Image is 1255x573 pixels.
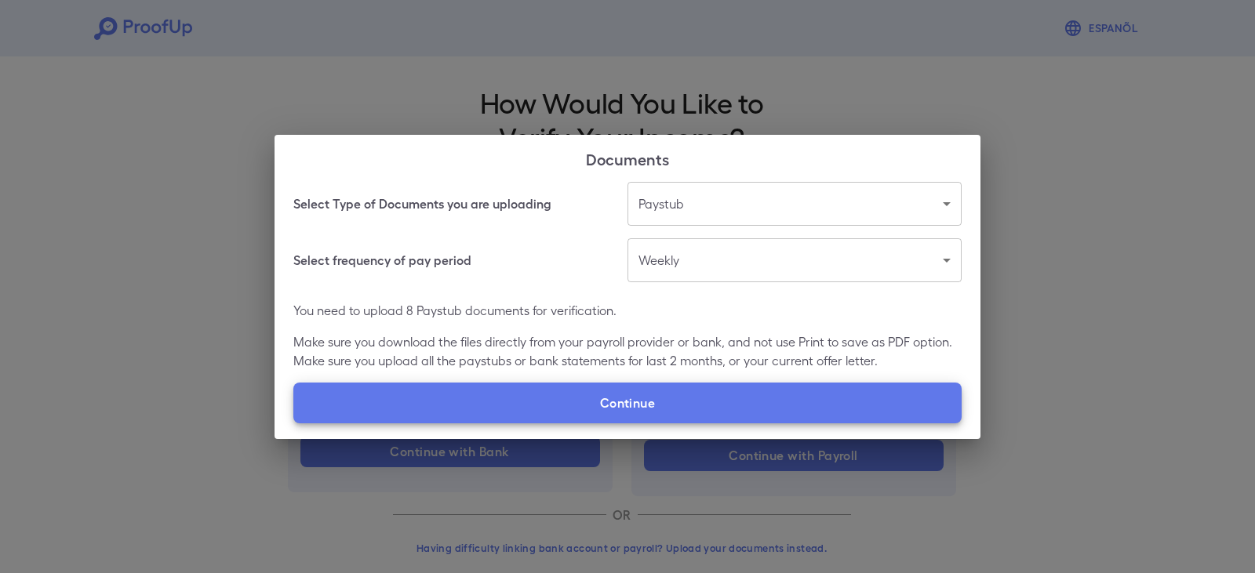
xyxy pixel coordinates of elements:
h2: Documents [275,135,980,182]
label: Continue [293,383,962,423]
div: Paystub [627,182,962,226]
div: Weekly [627,238,962,282]
h6: Select Type of Documents you are uploading [293,194,551,213]
h6: Select frequency of pay period [293,251,471,270]
p: You need to upload 8 Paystub documents for verification. [293,301,962,320]
p: Make sure you download the files directly from your payroll provider or bank, and not use Print t... [293,332,962,370]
